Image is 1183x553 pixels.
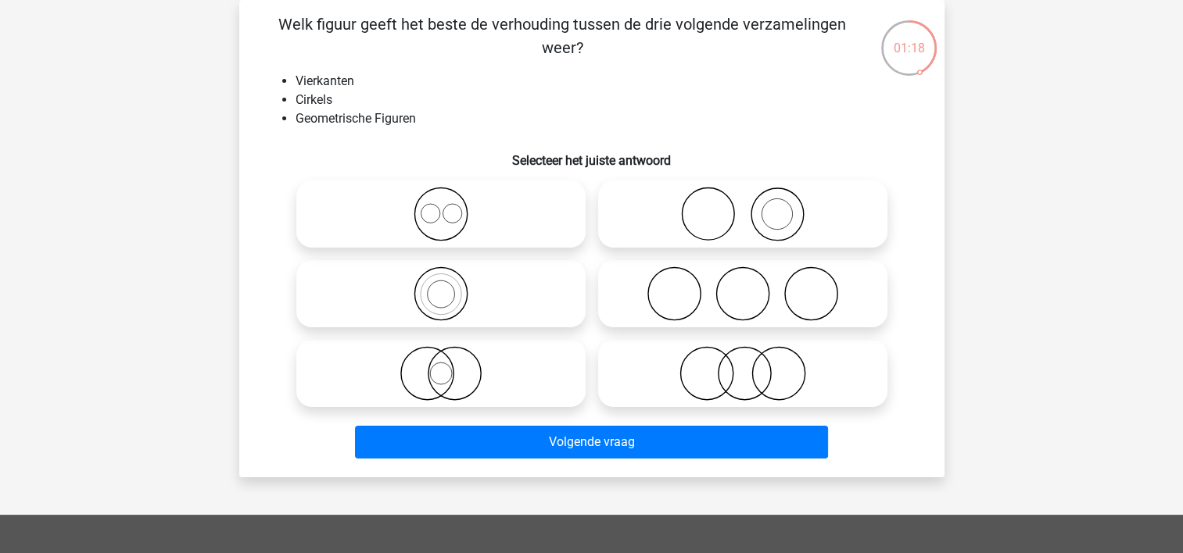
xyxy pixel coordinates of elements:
[355,426,828,458] button: Volgende vraag
[296,72,920,91] li: Vierkanten
[296,109,920,128] li: Geometrische Figuren
[264,12,861,59] p: Welk figuur geeft het beste de verhouding tussen de drie volgende verzamelingen weer?
[880,19,938,58] div: 01:18
[264,141,920,168] h6: Selecteer het juiste antwoord
[296,91,920,109] li: Cirkels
